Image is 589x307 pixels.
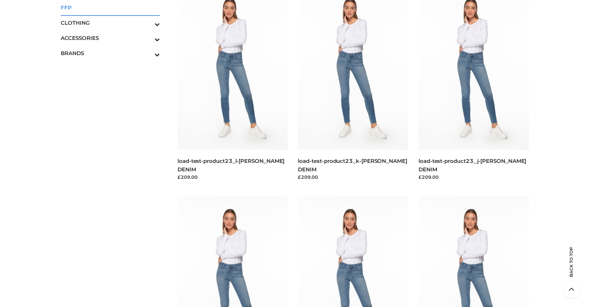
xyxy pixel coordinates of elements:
[298,158,407,172] a: load-test-product23_k-[PERSON_NAME] DENIM
[61,19,160,27] span: CLOTHING
[135,30,160,46] button: Toggle Submenu
[419,173,529,181] div: £209.00
[135,46,160,61] button: Toggle Submenu
[61,30,160,46] a: ACCESSORIESToggle Submenu
[135,15,160,30] button: Toggle Submenu
[178,173,288,181] div: £209.00
[178,158,284,172] a: load-test-product23_l-[PERSON_NAME] DENIM
[563,259,580,277] span: Back to top
[419,158,526,172] a: load-test-product23_j-[PERSON_NAME] DENIM
[61,34,160,42] span: ACCESSORIES
[61,15,160,30] a: CLOTHINGToggle Submenu
[61,46,160,61] a: BRANDSToggle Submenu
[61,4,160,12] span: FFP
[298,173,408,181] div: £209.00
[61,49,160,57] span: BRANDS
